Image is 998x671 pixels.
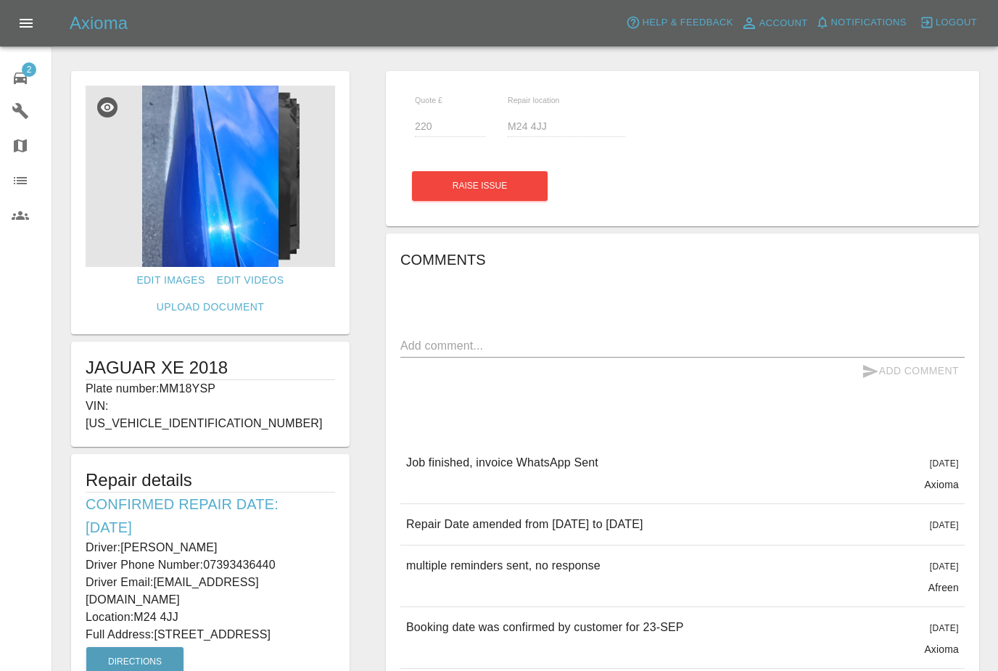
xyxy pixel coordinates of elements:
p: Repair Date amended from [DATE] to [DATE] [406,516,643,533]
h6: Comments [400,248,965,271]
span: [DATE] [930,623,959,633]
p: Driver Email: [EMAIL_ADDRESS][DOMAIN_NAME] [86,574,335,609]
button: Open drawer [9,6,44,41]
p: Plate number: MM18YSP [86,380,335,398]
h6: Confirmed Repair Date: [DATE] [86,493,335,539]
button: Raise issue [412,171,548,201]
button: Logout [916,12,981,34]
h5: Repair details [86,469,335,492]
p: Axioma [924,642,959,656]
h5: Axioma [70,12,128,35]
p: Location: M24 4JJ [86,609,335,626]
h1: JAGUAR XE 2018 [86,356,335,379]
button: Notifications [812,12,910,34]
span: [DATE] [930,520,959,530]
button: Help & Feedback [622,12,736,34]
span: Repair location [508,96,560,104]
span: [DATE] [930,458,959,469]
p: multiple reminders sent, no response [406,557,601,575]
p: Driver Phone Number: 07393436440 [86,556,335,574]
span: Account [759,15,808,32]
p: VIN: [US_VEHICLE_IDENTIFICATION_NUMBER] [86,398,335,432]
span: [DATE] [930,561,959,572]
span: 2 [22,62,36,77]
p: Booking date was confirmed by customer for 23-SEP [406,619,684,636]
span: Logout [936,15,977,31]
span: Help & Feedback [642,15,733,31]
span: Notifications [831,15,907,31]
p: Afreen [928,580,959,595]
p: Full Address: [STREET_ADDRESS] [86,626,335,643]
a: Edit Videos [211,267,290,294]
a: Upload Document [151,294,270,321]
p: Job finished, invoice WhatsApp Sent [406,454,598,472]
img: b5a00921-dd58-4a53-8a2c-4d0c638a6ea4 [86,86,335,267]
a: Account [737,12,812,35]
span: Quote £ [415,96,442,104]
a: Edit Images [131,267,210,294]
p: Axioma [924,477,959,492]
p: Driver: [PERSON_NAME] [86,539,335,556]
